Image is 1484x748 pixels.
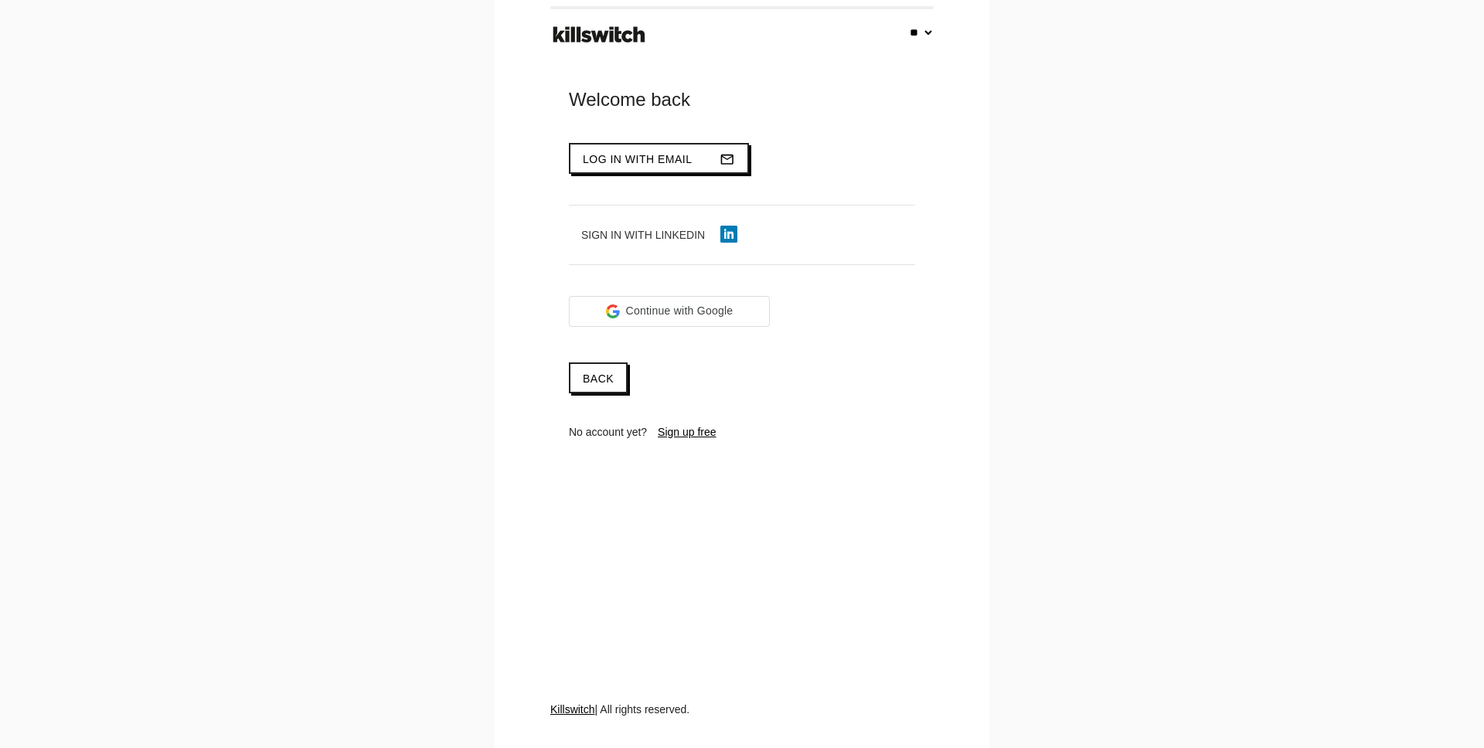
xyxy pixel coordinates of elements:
[569,87,915,112] div: Welcome back
[569,296,770,327] div: Continue with Google
[720,144,735,174] i: mail_outline
[581,229,705,241] span: Sign in with LinkedIn
[550,703,595,716] a: Killswitch
[550,21,648,49] img: ks-logo-black-footer.png
[550,702,934,748] div: | All rights reserved.
[569,143,749,174] button: Log in with emailmail_outline
[720,226,737,243] img: linkedin-icon.png
[569,221,750,249] button: Sign in with LinkedIn
[569,362,628,393] a: Back
[626,303,733,319] span: Continue with Google
[569,426,647,438] span: No account yet?
[658,426,716,438] a: Sign up free
[583,153,693,165] span: Log in with email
